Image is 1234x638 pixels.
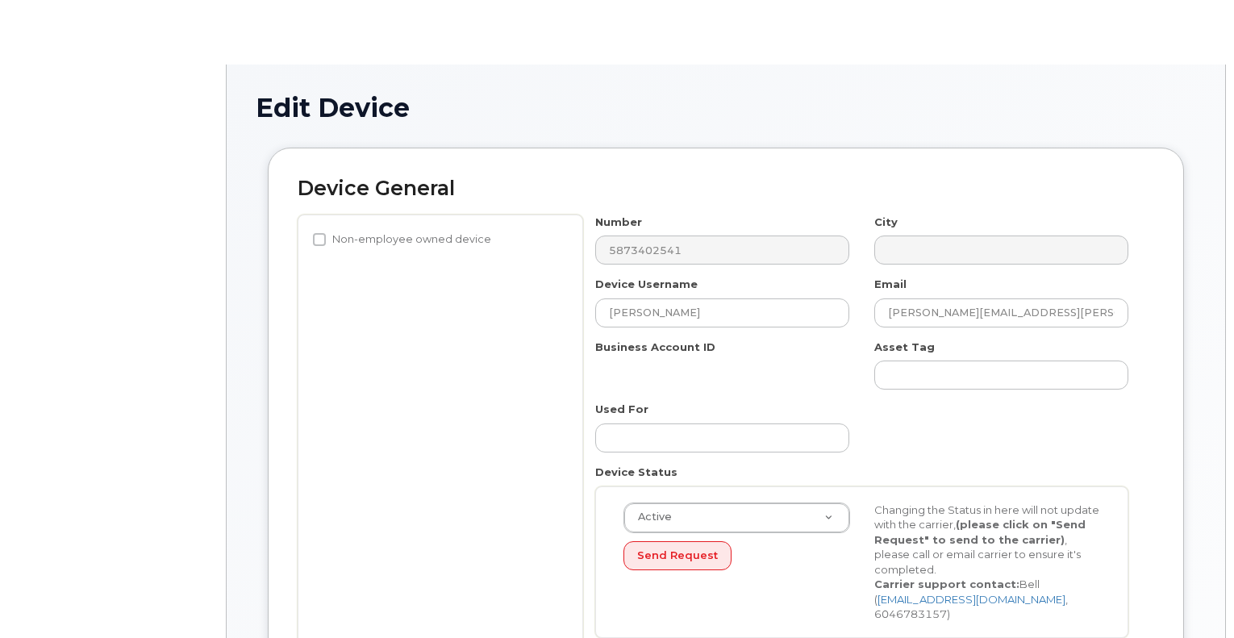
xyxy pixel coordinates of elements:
[624,503,849,532] a: Active
[595,277,698,292] label: Device Username
[595,215,642,230] label: Number
[874,578,1019,590] strong: Carrier support contact:
[595,465,677,480] label: Device Status
[874,277,907,292] label: Email
[313,230,491,249] label: Non-employee owned device
[595,340,715,355] label: Business Account ID
[874,215,898,230] label: City
[313,233,326,246] input: Non-employee owned device
[628,510,672,524] span: Active
[874,518,1086,546] strong: (please click on "Send Request" to send to the carrier)
[878,593,1065,606] a: [EMAIL_ADDRESS][DOMAIN_NAME]
[862,502,1113,623] div: Changing the Status in here will not update with the carrier, , please call or email carrier to e...
[256,94,1196,122] h1: Edit Device
[298,177,1154,200] h2: Device General
[874,340,935,355] label: Asset Tag
[623,541,732,571] button: Send Request
[595,402,648,417] label: Used For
